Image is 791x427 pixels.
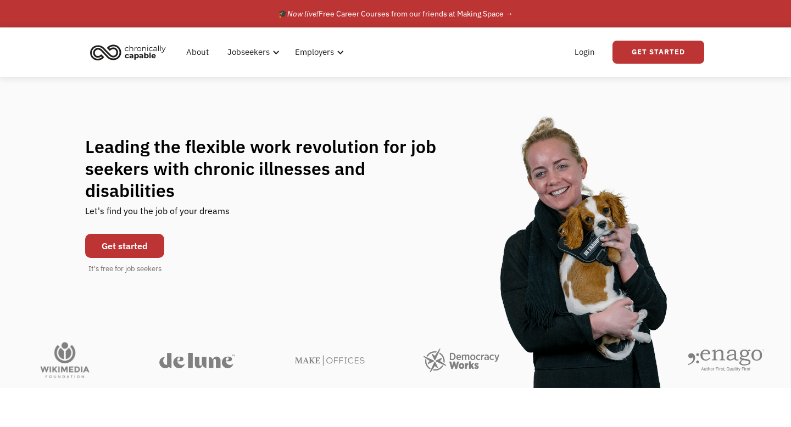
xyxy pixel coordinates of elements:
[87,40,174,64] a: home
[88,263,161,274] div: It's free for job seekers
[612,41,704,64] a: Get Started
[87,40,169,64] img: Chronically Capable logo
[288,35,347,70] div: Employers
[287,9,319,19] em: Now live!
[295,46,334,59] div: Employers
[227,46,270,59] div: Jobseekers
[278,7,513,20] div: 🎓 Free Career Courses from our friends at Making Space →
[85,234,164,258] a: Get started
[85,136,458,201] h1: Leading the flexible work revolution for job seekers with chronic illnesses and disabilities
[221,35,283,70] div: Jobseekers
[85,201,230,228] div: Let's find you the job of your dreams
[180,35,215,70] a: About
[568,35,601,70] a: Login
